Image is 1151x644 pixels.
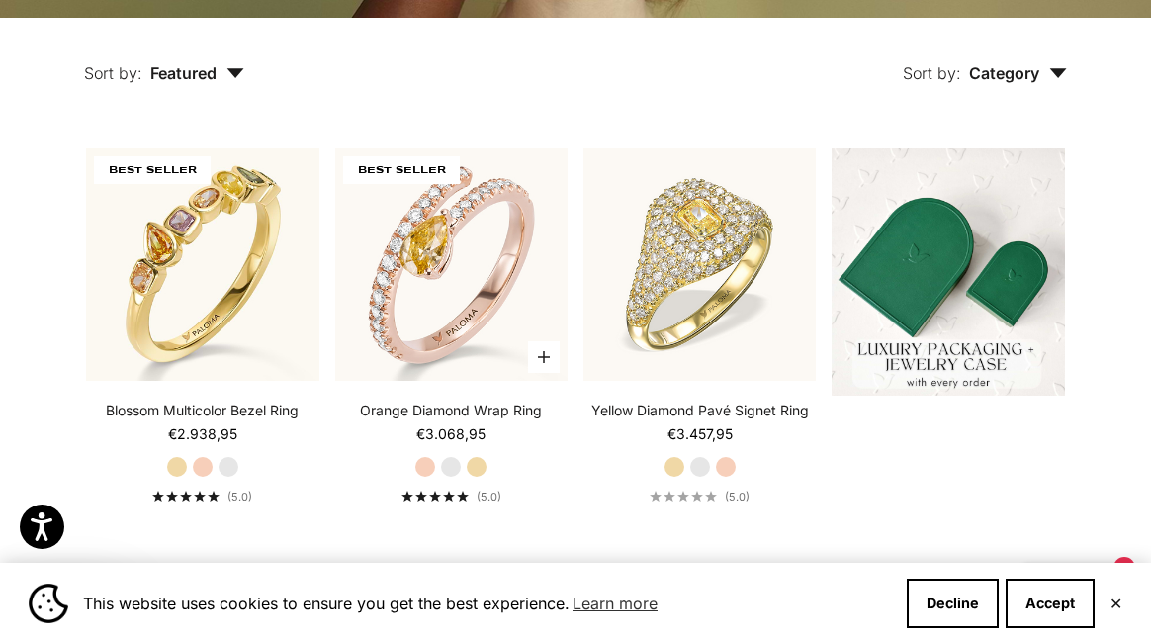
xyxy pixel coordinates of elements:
span: (5.0) [725,490,750,504]
span: BEST SELLER [343,156,460,184]
a: 5.0 out of 5.0 stars(5.0) [650,490,750,504]
sale-price: €3.457,95 [667,424,733,444]
a: Yellow Diamond Pavé Signet Ring [591,401,809,420]
a: Blossom Multicolor Bezel Ring [106,401,299,420]
span: Sort by: [903,63,961,83]
button: Decline [907,579,999,628]
span: (5.0) [477,490,501,504]
div: 5.0 out of 5.0 stars [650,491,717,502]
img: #RoseGold [335,148,568,381]
img: Cookie banner [29,584,68,623]
span: Featured [150,63,244,83]
a: 5.0 out of 5.0 stars(5.0) [152,490,252,504]
button: Sort by: Category [857,18,1112,101]
a: Learn more [570,589,661,618]
button: Close [1109,598,1122,609]
span: Sort by: [84,63,142,83]
a: Orange Diamond Wrap Ring [360,401,542,420]
button: Accept [1006,579,1095,628]
img: #YellowGold [583,148,816,381]
a: #YellowGold #WhiteGold #RoseGold [583,148,816,381]
span: Category [969,63,1067,83]
a: 5.0 out of 5.0 stars(5.0) [401,490,501,504]
span: This website uses cookies to ensure you get the best experience. [83,589,891,618]
sale-price: €3.068,95 [416,424,486,444]
span: (5.0) [227,490,252,504]
sale-price: €2.938,95 [168,424,237,444]
img: #YellowGold [86,148,318,381]
button: Sort by: Featured [39,18,290,101]
div: 5.0 out of 5.0 stars [401,491,469,502]
span: BEST SELLER [94,156,211,184]
div: 5.0 out of 5.0 stars [152,491,220,502]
